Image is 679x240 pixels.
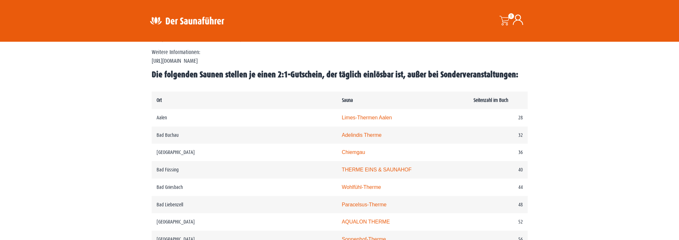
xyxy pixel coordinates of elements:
[342,132,381,138] a: Adelindis Therme
[342,149,365,155] a: Chiemgau
[469,126,528,144] td: 32
[474,97,508,103] b: Seitenzahl im Buch
[152,213,337,231] td: [GEOGRAPHIC_DATA]
[469,161,528,179] td: 40
[469,144,528,161] td: 36
[508,13,514,19] span: 0
[152,161,337,179] td: Bad Füssing
[152,196,337,213] td: Bad Liebenzell
[342,97,353,103] b: Sauna
[152,126,337,144] td: Bad Buchau
[152,179,337,196] td: Bad Griesbach
[152,70,518,79] span: Die folgenden Saunen stellen je einen 2:1-Gutschein, der täglich einlösbar ist, außer bei Sonderv...
[152,144,337,161] td: [GEOGRAPHIC_DATA]
[469,109,528,126] td: 28
[342,202,386,207] a: Paracelsus-Therme
[342,184,381,190] a: Wohlfühl-Therme
[342,167,411,172] a: THERME EINS & SAUNAHOF
[342,115,392,120] a: Limes-Thermen Aalen
[157,97,162,103] b: Ort
[152,109,337,126] td: Aalen
[469,179,528,196] td: 44
[469,213,528,231] td: 52
[152,48,528,65] p: Weitere Informationen: [URL][DOMAIN_NAME]
[342,219,390,224] a: AQUALON THERME
[469,196,528,213] td: 48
